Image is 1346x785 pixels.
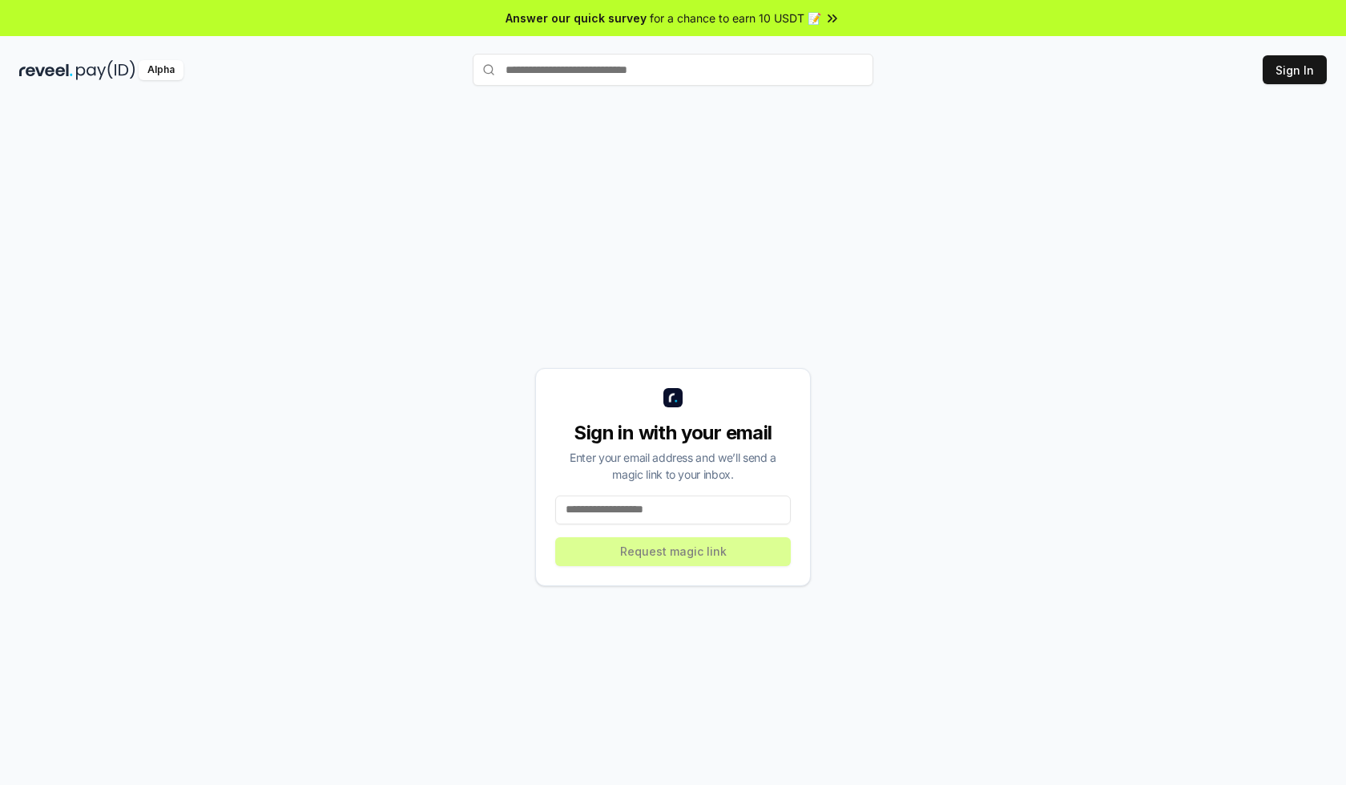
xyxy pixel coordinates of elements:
[1263,55,1327,84] button: Sign In
[555,420,791,446] div: Sign in with your email
[139,60,183,80] div: Alpha
[663,388,683,407] img: logo_small
[506,10,647,26] span: Answer our quick survey
[555,449,791,483] div: Enter your email address and we’ll send a magic link to your inbox.
[19,60,73,80] img: reveel_dark
[650,10,821,26] span: for a chance to earn 10 USDT 📝
[76,60,135,80] img: pay_id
